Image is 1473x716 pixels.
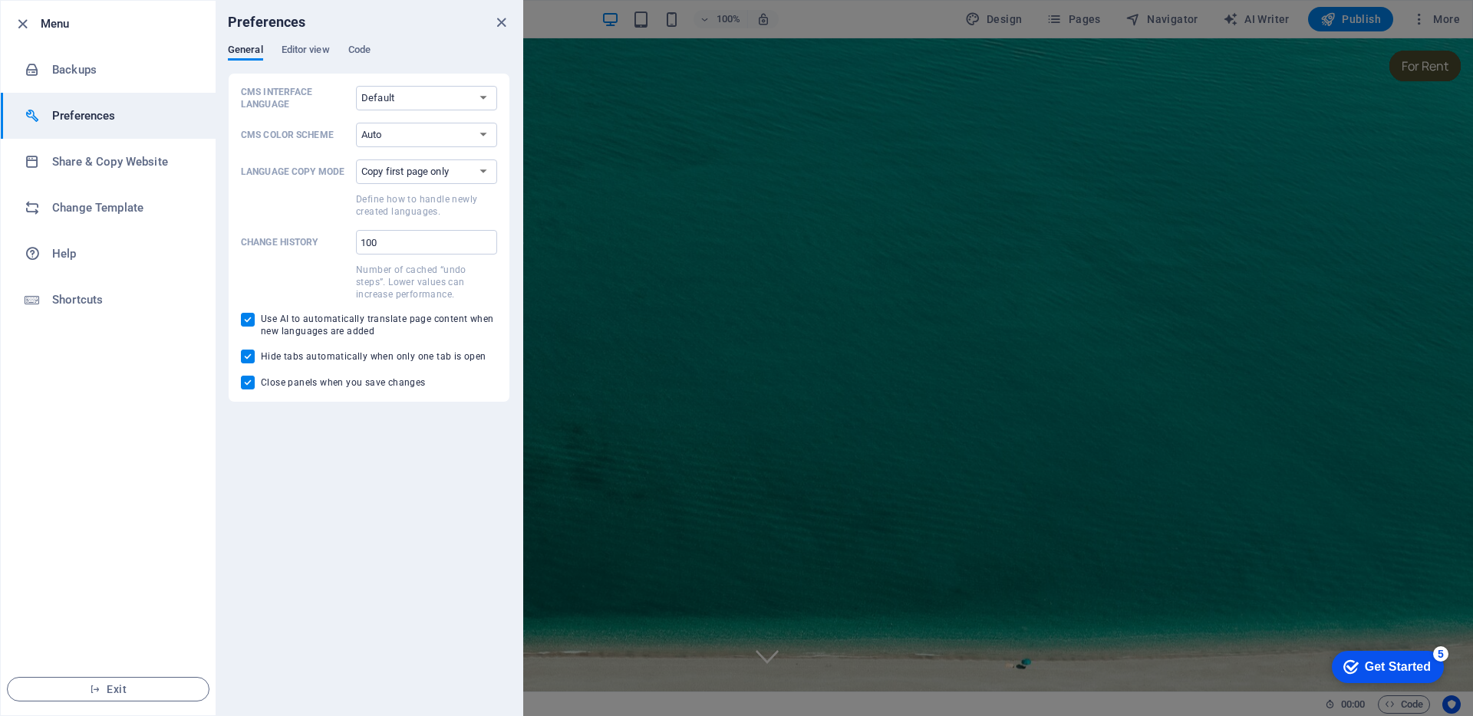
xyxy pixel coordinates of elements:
button: close [492,13,510,31]
h6: Preferences [52,107,194,125]
span: Editor view [282,41,330,62]
button: 2 [43,640,68,645]
p: Number of cached “undo steps”. Lower values can increase performance. [356,264,497,301]
h6: Preferences [228,13,306,31]
p: Language Copy Mode [241,166,350,178]
h6: Change Template [52,199,194,217]
p: Change history [241,236,350,248]
span: Exit [20,683,196,695]
p: Define how to handle newly created languages. [356,193,497,218]
h6: Menu [41,15,203,33]
span: General [228,41,263,62]
div: 5 [114,3,129,18]
div: Get Started 5 items remaining, 0% complete [12,8,124,40]
h6: Backups [52,61,194,79]
div: Get Started [45,17,111,31]
select: Language Copy ModeDefine how to handle newly created languages. [356,159,497,184]
span: Code [348,41,371,62]
button: 1 [43,622,68,627]
div: Preferences [228,44,510,73]
a: Help [1,231,216,277]
span: Use AI to automatically translate page content when new languages are added [261,313,497,337]
p: CMS Color Scheme [241,129,350,141]
select: CMS Interface Language [356,86,497,110]
input: Change historyNumber of cached “undo steps”. Lower values can increase performance. [356,230,497,255]
h6: Help [52,245,194,263]
div: For Rent [1328,12,1399,43]
span: Close panels when you save changes [261,376,426,389]
select: CMS Color Scheme [356,123,497,147]
h6: Shortcuts [52,291,194,309]
span: Hide tabs automatically when only one tab is open [261,350,486,363]
h6: Share & Copy Website [52,153,194,171]
button: Exit [7,677,209,701]
p: CMS Interface Language [241,86,350,110]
